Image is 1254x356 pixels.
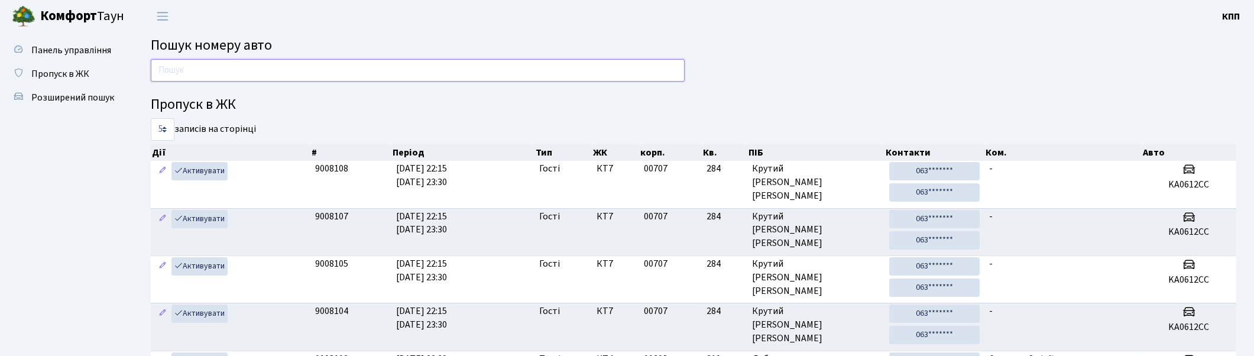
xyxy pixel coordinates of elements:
a: Розширений пошук [6,86,124,109]
a: Активувати [171,305,228,323]
a: Активувати [171,257,228,276]
th: Дії [151,144,310,161]
span: 9008105 [315,257,348,270]
span: - [989,257,993,270]
span: Крутий [PERSON_NAME] [PERSON_NAME] [752,162,880,203]
span: [DATE] 22:15 [DATE] 23:30 [396,257,447,284]
a: Панель управління [6,38,124,62]
span: Гості [539,162,560,176]
span: Гості [539,305,560,318]
th: ЖК [592,144,639,161]
span: 00707 [644,210,667,223]
input: Пошук [151,59,685,82]
h5: KA0612CC [1146,179,1232,190]
a: Редагувати [155,162,170,180]
span: Крутий [PERSON_NAME] [PERSON_NAME] [752,257,880,298]
span: 284 [707,257,742,271]
span: Гості [539,210,560,224]
span: - [989,305,993,318]
span: 9008104 [315,305,348,318]
span: 00707 [644,257,667,270]
span: 9008108 [315,162,348,175]
span: Таун [40,7,124,27]
a: КПП [1222,9,1240,24]
a: Пропуск в ЖК [6,62,124,86]
span: КТ7 [597,210,634,224]
label: записів на сторінці [151,118,256,141]
th: Контакти [884,144,984,161]
button: Переключити навігацію [148,7,177,26]
span: Крутий [PERSON_NAME] [PERSON_NAME] [752,210,880,251]
th: Період [391,144,534,161]
span: Розширений пошук [31,91,114,104]
span: - [989,162,993,175]
a: Редагувати [155,257,170,276]
th: Кв. [702,144,747,161]
span: 284 [707,162,742,176]
h5: KA0612CC [1146,274,1232,286]
a: Активувати [171,162,228,180]
span: КТ7 [597,305,634,318]
span: 00707 [644,305,667,318]
th: корп. [639,144,702,161]
span: 284 [707,210,742,224]
span: Панель управління [31,44,111,57]
th: Авто [1142,144,1236,161]
span: [DATE] 22:15 [DATE] 23:30 [396,162,447,189]
a: Редагувати [155,210,170,228]
h5: KA0612CC [1146,322,1232,333]
img: logo.png [12,5,35,28]
th: Тип [534,144,591,161]
span: [DATE] 22:15 [DATE] 23:30 [396,210,447,237]
span: Крутий [PERSON_NAME] [PERSON_NAME] [752,305,880,345]
select: записів на сторінці [151,118,174,141]
span: Пропуск в ЖК [31,67,89,80]
h4: Пропуск в ЖК [151,96,1236,114]
b: Комфорт [40,7,97,25]
th: ПІБ [747,144,885,161]
h5: KA0612CC [1146,226,1232,238]
b: КПП [1222,10,1240,23]
span: 284 [707,305,742,318]
span: [DATE] 22:15 [DATE] 23:30 [396,305,447,331]
a: Активувати [171,210,228,228]
span: 00707 [644,162,667,175]
th: # [310,144,391,161]
span: Пошук номеру авто [151,35,272,56]
a: Редагувати [155,305,170,323]
th: Ком. [984,144,1142,161]
span: 9008107 [315,210,348,223]
span: - [989,210,993,223]
span: КТ7 [597,162,634,176]
span: КТ7 [597,257,634,271]
span: Гості [539,257,560,271]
